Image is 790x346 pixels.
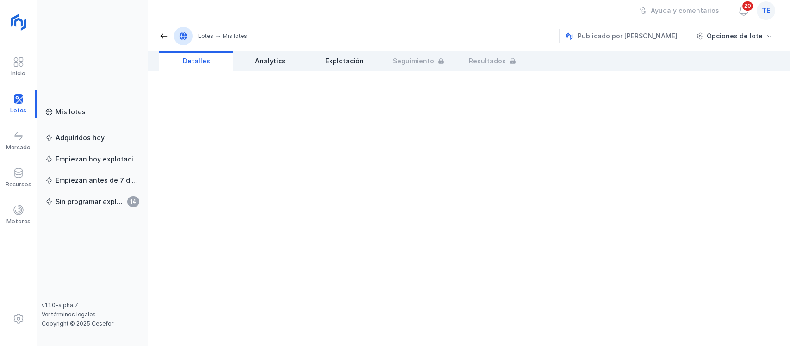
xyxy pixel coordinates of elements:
[11,70,25,77] div: Inicio
[6,218,31,225] div: Motores
[42,104,143,120] a: Mis lotes
[634,3,725,19] button: Ayuda y comentarios
[455,51,529,71] a: Resultados
[42,193,143,210] a: Sin programar explotación14
[198,32,213,40] div: Lotes
[469,56,506,66] span: Resultados
[762,6,770,15] span: te
[381,51,455,71] a: Seguimiento
[7,11,30,34] img: logoRight.svg
[42,151,143,167] a: Empiezan hoy explotación
[233,51,307,71] a: Analytics
[42,172,143,189] a: Empiezan antes de 7 días
[183,56,210,66] span: Detalles
[56,176,139,185] div: Empiezan antes de 7 días
[42,311,96,318] a: Ver términos legales
[566,32,573,40] img: nemus.svg
[651,6,719,15] div: Ayuda y comentarios
[42,130,143,146] a: Adquiridos hoy
[127,196,139,207] span: 14
[42,302,143,309] div: v1.1.0-alpha.7
[325,56,364,66] span: Explotación
[6,181,31,188] div: Recursos
[56,154,139,164] div: Empiezan hoy explotación
[6,144,31,151] div: Mercado
[255,56,286,66] span: Analytics
[393,56,434,66] span: Seguimiento
[159,51,233,71] a: Detalles
[741,0,754,12] span: 20
[307,51,381,71] a: Explotación
[42,320,143,327] div: Copyright © 2025 Cesefor
[56,197,124,206] div: Sin programar explotación
[56,133,105,142] div: Adquiridos hoy
[56,107,86,117] div: Mis lotes
[707,31,763,41] div: Opciones de lote
[223,32,247,40] div: Mis lotes
[566,29,686,43] div: Publicado por [PERSON_NAME]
